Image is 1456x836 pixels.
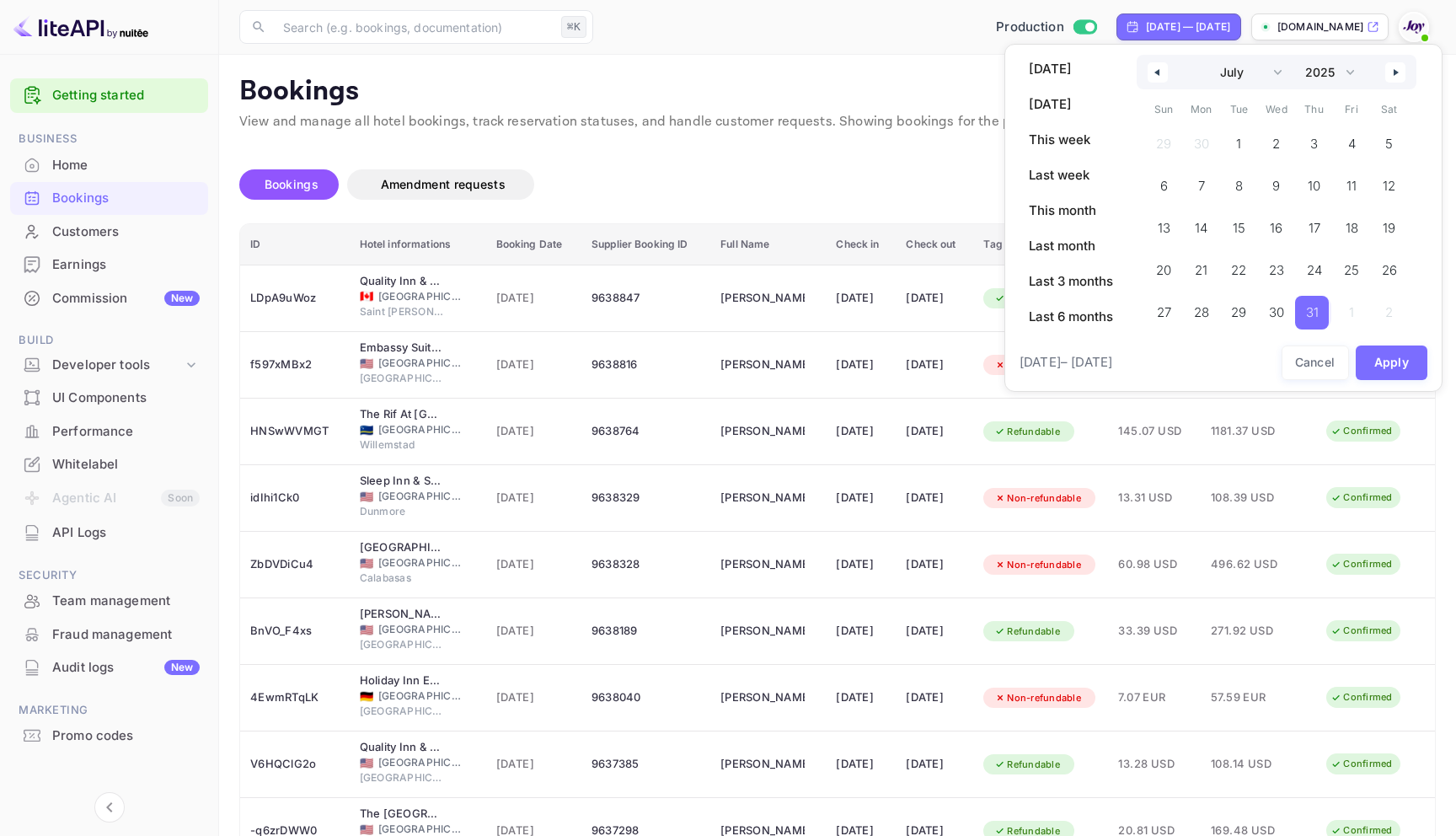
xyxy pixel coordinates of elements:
[1295,165,1333,199] button: 10
[1333,165,1371,199] button: 11
[1258,292,1296,325] button: 30
[1272,129,1280,159] span: 2
[1370,123,1408,157] button: 5
[1195,255,1207,286] span: 21
[1183,249,1221,283] button: 21
[1258,165,1296,199] button: 9
[1344,255,1359,286] span: 25
[1019,267,1123,296] button: Last 3 months
[1235,171,1243,201] span: 8
[1019,232,1123,260] button: Last month
[1333,123,1371,157] button: 4
[1183,96,1221,123] span: Mon
[1370,165,1408,199] button: 12
[1370,96,1408,123] span: Sat
[1220,123,1258,157] button: 1
[1258,249,1296,283] button: 23
[1198,171,1205,201] span: 7
[1236,129,1241,159] span: 1
[1282,346,1349,380] button: Cancel
[1333,249,1371,283] button: 25
[1231,255,1246,286] span: 22
[1183,292,1221,325] button: 28
[1269,255,1284,286] span: 23
[1019,161,1123,190] button: Last week
[1145,292,1183,325] button: 27
[1382,255,1397,286] span: 26
[1295,123,1333,157] button: 3
[1295,96,1333,123] span: Thu
[1158,213,1170,244] span: 13
[1356,346,1428,380] button: Apply
[1348,129,1356,159] span: 4
[1383,171,1395,201] span: 12
[1346,213,1358,244] span: 18
[1258,96,1296,123] span: Wed
[1383,213,1395,244] span: 19
[1019,303,1123,331] button: Last 6 months
[1231,297,1246,328] span: 29
[1183,207,1221,241] button: 14
[1269,297,1284,328] span: 30
[1020,353,1112,372] span: [DATE] – [DATE]
[1295,207,1333,241] button: 17
[1019,126,1123,154] button: This week
[1295,292,1333,325] button: 31
[1385,129,1393,159] span: 5
[1195,213,1207,244] span: 14
[1310,129,1318,159] span: 3
[1370,249,1408,283] button: 26
[1220,249,1258,283] button: 22
[1145,96,1183,123] span: Sun
[1220,165,1258,199] button: 8
[1307,255,1322,286] span: 24
[1370,207,1408,241] button: 19
[1306,297,1319,328] span: 31
[1194,297,1209,328] span: 28
[1145,249,1183,283] button: 20
[1019,196,1123,225] button: This month
[1220,292,1258,325] button: 29
[1019,90,1123,119] button: [DATE]
[1270,213,1282,244] span: 16
[1272,171,1280,201] span: 9
[1157,297,1171,328] span: 27
[1308,171,1320,201] span: 10
[1309,213,1320,244] span: 17
[1220,207,1258,241] button: 15
[1145,207,1183,241] button: 13
[1019,55,1123,83] button: [DATE]
[1160,171,1168,201] span: 6
[1156,255,1171,286] span: 20
[1183,165,1221,199] button: 7
[1333,207,1371,241] button: 18
[1333,96,1371,123] span: Fri
[1258,123,1296,157] button: 2
[1295,249,1333,283] button: 24
[1220,96,1258,123] span: Tue
[1258,207,1296,241] button: 16
[1346,171,1357,201] span: 11
[1145,165,1183,199] button: 6
[1233,213,1245,244] span: 15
